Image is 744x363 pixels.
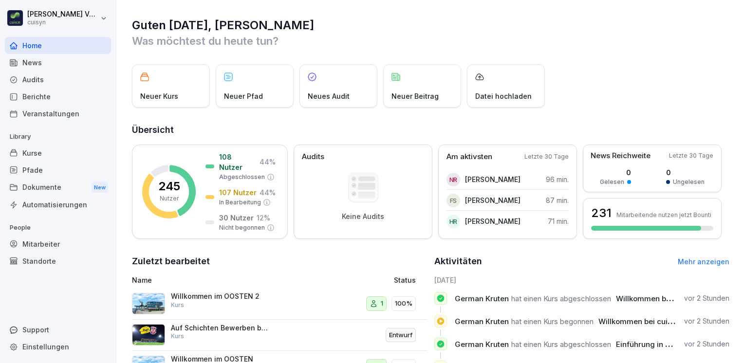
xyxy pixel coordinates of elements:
p: Name [132,275,313,285]
a: Pfade [5,162,111,179]
a: Auf Schichten Bewerben beim FSV in der E2N App!KursEntwurf [132,320,428,351]
p: 100% [395,299,412,309]
a: Automatisierungen [5,196,111,213]
a: Mehr anzeigen [678,257,729,266]
p: 71 min. [548,216,569,226]
h2: Aktivitäten [434,254,482,268]
img: vko4dyk4lnfa1fwbu5ui5jwj.png [132,324,165,345]
h2: Zuletzt bearbeitet [132,254,428,268]
p: Neues Audit [308,91,350,101]
p: News Reichweite [591,150,651,162]
p: cuisyn [27,19,98,26]
a: Berichte [5,88,111,105]
p: 108 Nutzer [219,152,257,172]
p: 12 % [257,213,270,223]
p: Letzte 30 Tage [669,151,713,160]
p: [PERSON_NAME] [465,195,521,205]
p: Willkommen im OOSTEN 2 [171,292,268,301]
p: 245 [158,181,180,192]
a: Home [5,37,111,54]
p: Am aktivsten [446,151,492,163]
div: Dokumente [5,179,111,197]
p: [PERSON_NAME] [465,216,521,226]
a: Kurse [5,145,111,162]
h2: Übersicht [132,123,729,137]
p: Auf Schichten Bewerben beim FSV in der E2N App! [171,324,268,332]
p: vor 2 Stunden [684,339,729,349]
p: Neuer Beitrag [391,91,439,101]
span: Einführung in die cuisyn-Cards [616,340,726,349]
p: 1 [381,299,383,309]
div: FS [446,194,460,207]
a: News [5,54,111,71]
p: Status [394,275,416,285]
a: Audits [5,71,111,88]
span: hat einen Kurs abgeschlossen [511,340,611,349]
a: Willkommen im OOSTEN 2Kurs1100% [132,288,428,320]
p: 44 % [260,187,276,198]
span: German Kruten [455,294,509,303]
p: 0 [600,167,631,178]
p: 0 [666,167,705,178]
p: Abgeschlossen [219,173,265,181]
span: German Kruten [455,340,509,349]
span: hat einen Kurs abgeschlossen [511,294,611,303]
a: Veranstaltungen [5,105,111,122]
span: Willkommen bei cuisyn [616,294,698,303]
p: Letzte 30 Tage [524,152,569,161]
p: 107 Nutzer [219,187,257,198]
p: Library [5,129,111,145]
p: Ungelesen [673,178,705,186]
span: German Kruten [455,317,509,326]
h1: Guten [DATE], [PERSON_NAME] [132,18,729,33]
p: Datei hochladen [475,91,532,101]
div: Support [5,321,111,338]
p: In Bearbeitung [219,198,261,207]
div: HR [446,215,460,228]
div: New [92,182,108,193]
h3: 231 [591,205,612,221]
a: Einstellungen [5,338,111,355]
p: Mitarbeitende nutzen jetzt Bounti [616,211,711,218]
span: Willkommen bei cuisyn [598,317,680,326]
p: 44 % [260,157,276,167]
img: ix1ykoc2zihs2snthutkekki.png [132,293,165,314]
p: People [5,220,111,236]
p: Kurs [171,332,184,341]
p: vor 2 Stunden [684,316,729,326]
p: 96 min. [546,174,569,184]
h6: [DATE] [434,275,730,285]
p: 87 min. [546,195,569,205]
p: vor 2 Stunden [684,293,729,303]
p: Gelesen [600,178,624,186]
p: Nutzer [160,194,179,203]
p: Audits [302,151,324,163]
p: Neuer Pfad [224,91,263,101]
p: Nicht begonnen [219,223,265,232]
p: [PERSON_NAME] Völsch [27,10,98,18]
a: Standorte [5,253,111,270]
p: Keine Audits [342,212,384,221]
p: [PERSON_NAME] [465,174,521,184]
p: Was möchtest du heute tun? [132,33,729,49]
div: NR [446,173,460,186]
p: Kurs [171,301,184,309]
a: DokumenteNew [5,179,111,197]
a: Mitarbeiter [5,236,111,253]
p: Entwurf [389,330,412,340]
span: hat einen Kurs begonnen [511,317,594,326]
p: 30 Nutzer [219,213,254,223]
p: Neuer Kurs [140,91,178,101]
